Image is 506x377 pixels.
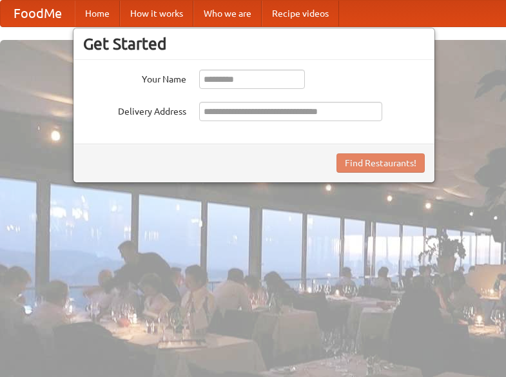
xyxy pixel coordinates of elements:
[83,102,186,118] label: Delivery Address
[83,34,425,53] h3: Get Started
[1,1,75,26] a: FoodMe
[83,70,186,86] label: Your Name
[75,1,120,26] a: Home
[262,1,339,26] a: Recipe videos
[193,1,262,26] a: Who we are
[336,153,425,173] button: Find Restaurants!
[120,1,193,26] a: How it works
